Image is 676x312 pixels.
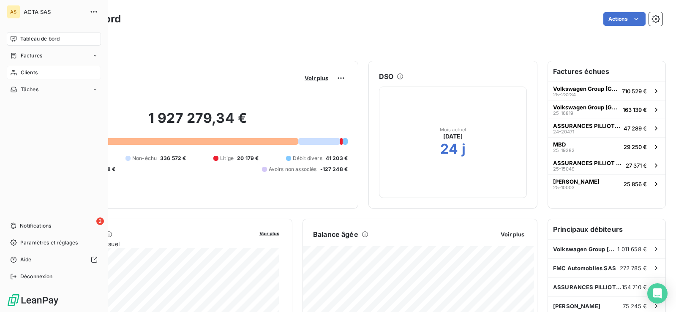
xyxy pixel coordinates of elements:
span: 272 785 € [620,265,647,271]
span: 2 [96,217,104,225]
span: 1 011 658 € [617,246,647,252]
span: 75 245 € [623,303,647,309]
span: 20 179 € [237,155,259,162]
span: ACTA SAS [24,8,84,15]
span: Notifications [20,222,51,230]
span: Voir plus [501,231,524,238]
span: 25-10003 [553,185,575,190]
div: Open Intercom Messenger [647,283,668,304]
div: AS [7,5,20,19]
span: 25 856 € [624,181,647,187]
span: 27 371 € [626,162,647,169]
span: Mois actuel [440,127,466,132]
span: Aide [20,256,32,263]
img: Logo LeanPay [7,293,59,307]
span: Non-échu [132,155,157,162]
span: Volkswagen Group [GEOGRAPHIC_DATA] [553,85,619,92]
h2: 1 927 279,34 € [48,110,348,135]
span: Voir plus [259,231,279,236]
h6: Factures échues [548,61,665,81]
button: Voir plus [498,231,527,238]
span: Chiffre d'affaires mensuel [48,239,253,248]
span: Débit divers [293,155,322,162]
span: Volkswagen Group [GEOGRAPHIC_DATA] [553,246,617,252]
span: 25-19282 [553,148,575,153]
span: Paramètres et réglages [20,239,78,247]
span: Tableau de bord [20,35,60,43]
span: 336 572 € [160,155,186,162]
button: MBD25-1928229 250 € [548,137,665,156]
a: Aide [7,253,101,266]
span: Voir plus [305,75,328,81]
span: 47 289 € [624,125,647,132]
span: Litige [220,155,234,162]
button: ASSURANCES PILLIOT - Contrat Easy Fleet25-1504927 371 € [548,156,665,174]
span: 25-23234 [553,92,576,97]
span: ASSURANCES PILLIOT - Contrat Easy Fleet [553,160,622,166]
button: Actions [603,12,646,26]
span: 29 250 € [624,144,647,150]
span: 154 710 € [622,284,647,290]
button: Voir plus [302,74,331,82]
button: [PERSON_NAME]25-1000325 856 € [548,174,665,193]
span: 24-20471 [553,129,574,134]
span: ASSURANCES PILLIOT - Contrat Easy Fleet [553,284,622,290]
span: MBD [553,141,566,148]
span: 710 529 € [622,88,647,95]
button: Volkswagen Group [GEOGRAPHIC_DATA]25-16819163 139 € [548,100,665,119]
span: Déconnexion [20,273,53,280]
span: Avoirs non associés [269,165,317,173]
button: Volkswagen Group [GEOGRAPHIC_DATA]25-23234710 529 € [548,81,665,100]
span: FMC Automobiles SAS [553,265,616,271]
h2: j [462,141,466,157]
h6: Balance âgée [313,229,358,239]
span: -127 248 € [320,165,348,173]
span: Tâches [21,86,38,93]
span: [PERSON_NAME] [553,178,600,185]
span: 163 139 € [623,106,647,113]
span: [DATE] [443,132,463,141]
h6: DSO [379,71,393,81]
button: Voir plus [257,229,282,237]
span: 25-15049 [553,166,575,171]
button: ASSURANCES PILLIOT - Contrat Easy Fleet24-2047147 289 € [548,119,665,137]
h6: Principaux débiteurs [548,219,665,239]
span: Clients [21,69,38,76]
span: Factures [21,52,42,60]
span: 41 203 € [326,155,348,162]
span: ASSURANCES PILLIOT - Contrat Easy Fleet [553,122,620,129]
h2: 24 [440,141,458,157]
span: 25-16819 [553,111,573,116]
span: Volkswagen Group [GEOGRAPHIC_DATA] [553,104,619,111]
span: [PERSON_NAME] [553,303,600,309]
